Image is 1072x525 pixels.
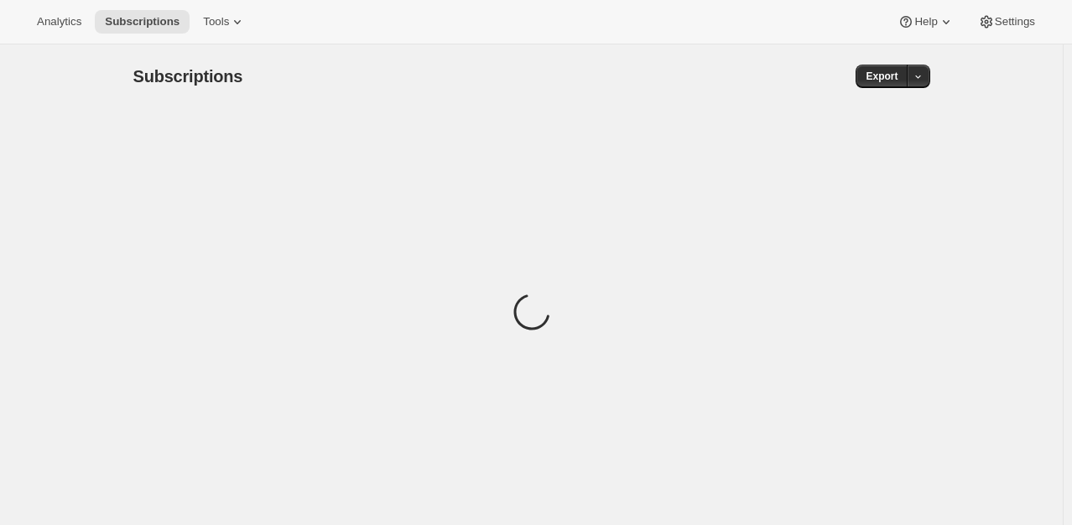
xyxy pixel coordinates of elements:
[887,10,964,34] button: Help
[995,15,1035,29] span: Settings
[133,67,243,86] span: Subscriptions
[193,10,256,34] button: Tools
[866,70,898,83] span: Export
[95,10,190,34] button: Subscriptions
[37,15,81,29] span: Analytics
[968,10,1045,34] button: Settings
[203,15,229,29] span: Tools
[856,65,908,88] button: Export
[27,10,91,34] button: Analytics
[105,15,180,29] span: Subscriptions
[914,15,937,29] span: Help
